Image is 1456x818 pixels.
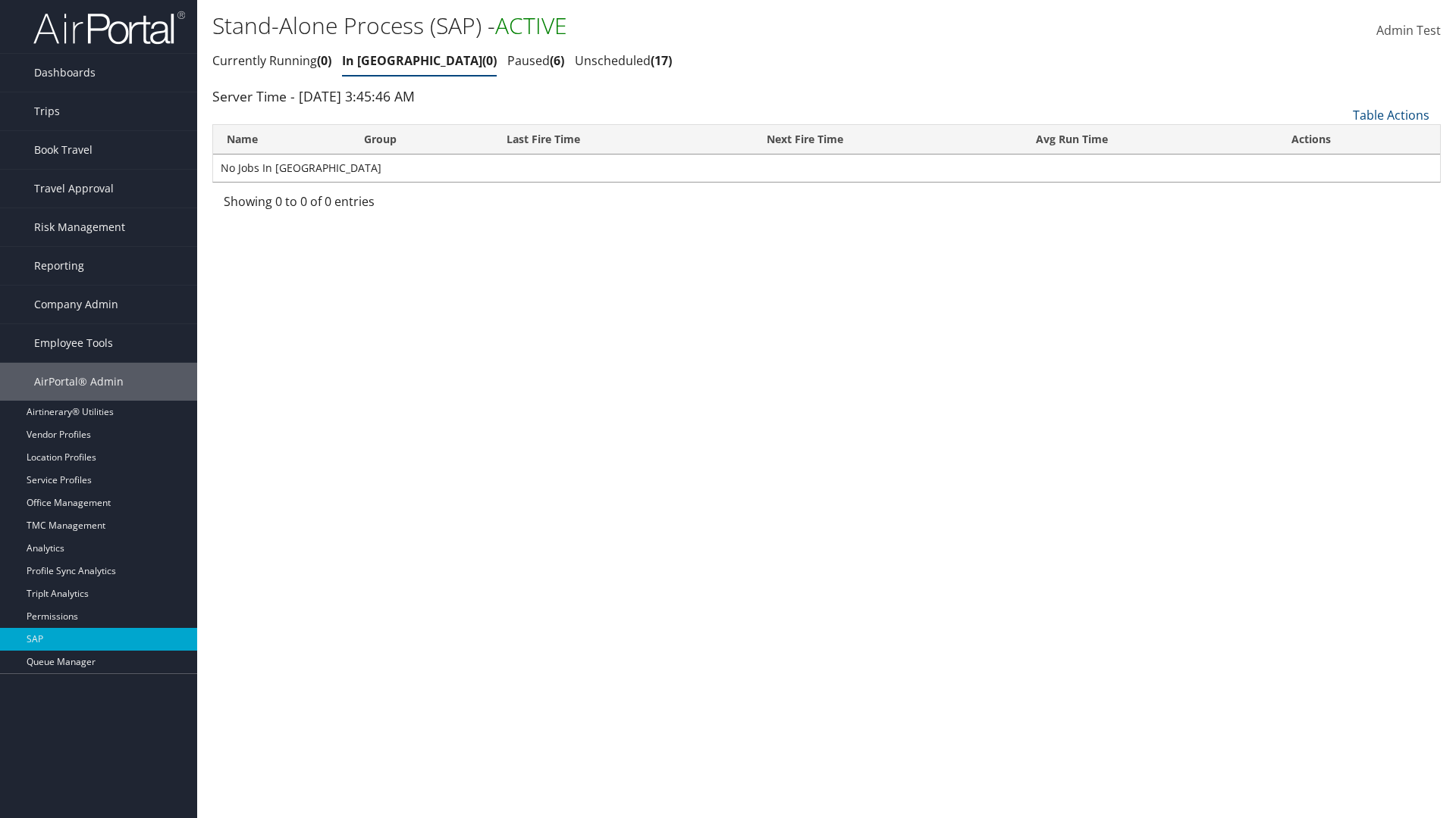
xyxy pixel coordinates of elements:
[224,192,508,218] div: Showing 0 to 0 of 0 entries
[212,86,1441,106] div: Server Time - [DATE] 3:45:46 AM
[34,247,84,285] span: Reporting
[34,170,114,208] span: Travel Approval
[1278,125,1440,155] th: Actions
[350,125,492,155] th: Group: activate to sort column ascending
[212,52,331,69] a: Currently Running0
[212,10,1031,42] h1: Stand-Alone Process (SAP) -
[651,52,672,69] span: 17
[550,52,564,69] span: 6
[482,52,497,69] span: 0
[34,92,60,130] span: Trips
[34,286,118,323] span: Company Admin
[1353,107,1429,123] a: Table Actions
[753,125,1022,155] th: Next Fire Time: activate to sort column descending
[33,10,185,45] img: airportal-logo.png
[1376,8,1441,55] a: Admin Test
[342,52,497,69] a: In [GEOGRAPHIC_DATA]0
[34,363,124,401] span: AirPortal® Admin
[1022,125,1279,155] th: Avg Run Time: activate to sort column ascending
[493,125,753,155] th: Last Fire Time: activate to sort column ascending
[507,52,564,69] a: Paused6
[34,54,96,92] span: Dashboards
[34,131,93,169] span: Book Travel
[575,52,672,69] a: Unscheduled17
[34,208,125,246] span: Risk Management
[34,324,113,362] span: Employee Tools
[213,155,1440,182] td: No Jobs In [GEOGRAPHIC_DATA]
[1376,22,1441,39] span: Admin Test
[495,10,567,41] span: ACTIVE
[317,52,331,69] span: 0
[213,125,350,155] th: Name: activate to sort column ascending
